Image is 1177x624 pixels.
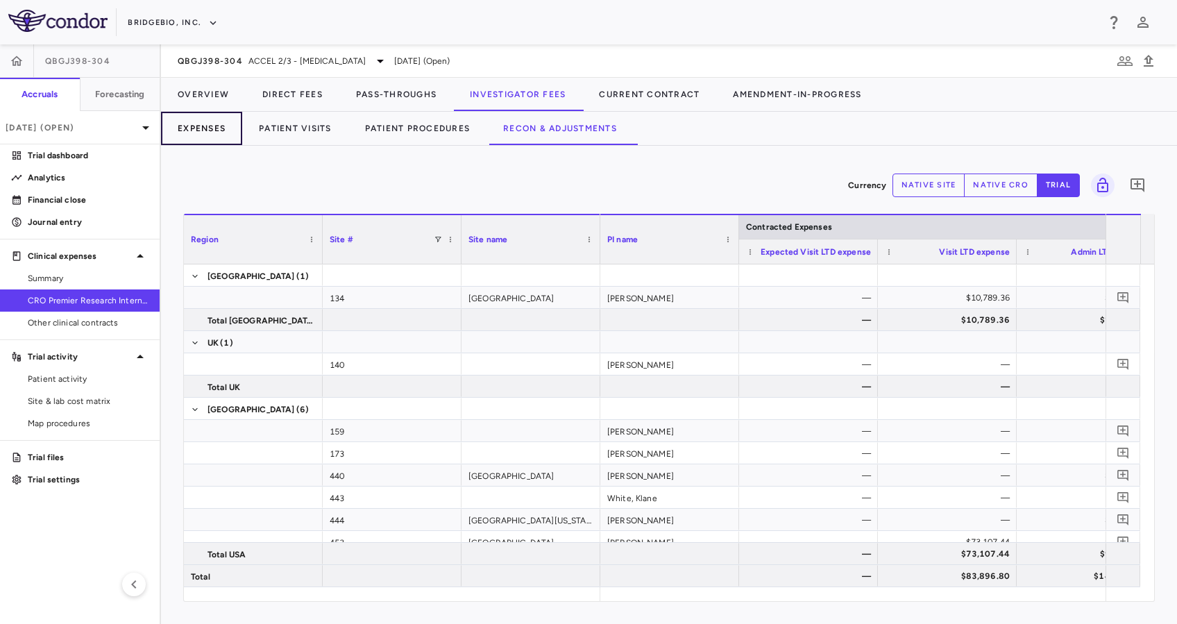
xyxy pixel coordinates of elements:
[1037,174,1080,197] button: trial
[890,543,1010,565] div: $73,107.44
[220,332,232,354] span: (1)
[296,398,309,421] span: (6)
[28,417,149,430] span: Map procedures
[28,250,132,262] p: Clinical expenses
[752,442,871,464] div: —
[1117,491,1130,504] svg: Add comment
[394,55,450,67] span: [DATE] (Open)
[323,420,462,441] div: 159
[890,442,1010,464] div: —
[323,464,462,486] div: 440
[208,265,295,287] span: [GEOGRAPHIC_DATA]
[208,332,219,354] span: UK
[890,287,1010,309] div: $10,789.36
[1029,509,1149,531] div: $32,680.00
[28,395,149,407] span: Site & lab cost matrix
[1029,353,1149,376] div: —
[462,509,600,530] div: [GEOGRAPHIC_DATA][US_STATE]
[296,265,309,287] span: (1)
[161,112,242,145] button: Expenses
[28,351,132,363] p: Trial activity
[323,531,462,553] div: 453
[453,78,582,111] button: Investigator Fees
[178,56,243,67] span: QBGJ398-304
[600,287,739,308] div: [PERSON_NAME]
[28,171,149,184] p: Analytics
[600,531,739,553] div: [PERSON_NAME]
[248,55,366,67] span: ACCEL 2/3 - [MEDICAL_DATA]
[323,353,462,375] div: 140
[28,149,149,162] p: Trial dashboard
[939,247,1010,257] span: Visit LTD expense
[716,78,878,111] button: Amendment-In-Progress
[600,442,739,464] div: [PERSON_NAME]
[761,247,871,257] span: Expected Visit LTD expense
[752,543,871,565] div: —
[1129,177,1146,194] svg: Add comment
[890,420,1010,442] div: —
[28,317,149,329] span: Other clinical contracts
[752,464,871,487] div: —
[462,287,600,308] div: [GEOGRAPHIC_DATA]
[1114,355,1133,373] button: Add comment
[890,509,1010,531] div: —
[1114,466,1133,484] button: Add comment
[892,174,965,197] button: native site
[1114,444,1133,462] button: Add comment
[28,373,149,385] span: Patient activity
[1117,469,1130,482] svg: Add comment
[752,420,871,442] div: —
[1117,513,1130,526] svg: Add comment
[752,287,871,309] div: —
[1029,309,1149,331] div: $23,672.69
[468,235,507,244] span: Site name
[1114,421,1133,440] button: Add comment
[1029,565,1149,587] div: $144,197.18
[890,565,1010,587] div: $83,896.80
[330,235,353,244] span: Site #
[208,398,295,421] span: [GEOGRAPHIC_DATA]
[1114,488,1133,507] button: Add comment
[890,353,1010,376] div: —
[890,464,1010,487] div: —
[246,78,339,111] button: Direct Fees
[848,179,886,192] p: Currency
[890,376,1010,398] div: —
[1071,247,1149,257] span: Admin LTD expense
[191,235,219,244] span: Region
[339,78,453,111] button: Pass-Throughs
[600,487,739,508] div: White, Klane
[1029,420,1149,442] div: —
[1029,376,1149,398] div: —
[161,78,246,111] button: Overview
[752,376,871,398] div: —
[600,420,739,441] div: [PERSON_NAME]
[28,294,149,307] span: CRO Premier Research International LLC
[1029,487,1149,509] div: —
[8,10,108,32] img: logo-full-SnFGN8VE.png
[752,487,871,509] div: —
[28,216,149,228] p: Journal entry
[28,272,149,285] span: Summary
[752,509,871,531] div: —
[323,287,462,308] div: 134
[600,509,739,530] div: [PERSON_NAME]
[1114,510,1133,529] button: Add comment
[6,121,137,134] p: [DATE] (Open)
[323,509,462,530] div: 444
[28,473,149,486] p: Trial settings
[242,112,348,145] button: Patient Visits
[752,565,871,587] div: —
[600,464,739,486] div: [PERSON_NAME]
[462,531,600,553] div: [GEOGRAPHIC_DATA]
[1117,535,1130,548] svg: Add comment
[462,464,600,486] div: [GEOGRAPHIC_DATA]
[890,309,1010,331] div: $10,789.36
[1126,174,1149,197] button: Add comment
[964,174,1038,197] button: native cro
[323,442,462,464] div: 173
[582,78,716,111] button: Current Contract
[191,566,210,588] span: Total
[600,353,739,375] div: [PERSON_NAME]
[128,12,218,34] button: BridgeBio, Inc.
